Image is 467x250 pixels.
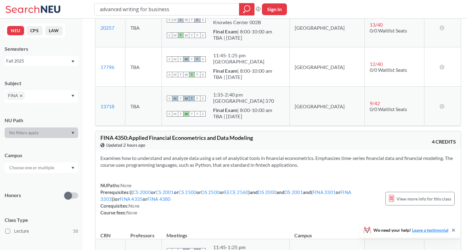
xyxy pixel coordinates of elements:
div: 11:45 - 1:25 pm [213,52,264,58]
span: 9 / 42 [370,100,380,106]
span: 50 [73,228,78,235]
div: Subject [5,80,78,87]
a: FINA 4335 [120,196,143,202]
div: | 8:00-10:00 am [213,68,272,74]
span: 0/0 Waitlist Seats [370,106,407,112]
th: Meetings [162,226,289,239]
td: [GEOGRAPHIC_DATA] [289,87,365,126]
span: F [195,32,200,38]
span: S [167,72,172,77]
span: W [183,111,189,117]
svg: magnifying glass [243,5,250,14]
div: TBA | [DATE] [213,74,272,80]
td: TBA [125,8,162,47]
span: W [183,56,189,62]
div: FINAX to remove pillDropdown arrow [5,90,78,103]
div: CRN [100,232,111,239]
span: T [189,32,195,38]
b: Final Exam [213,28,238,34]
a: Leave a testimonial [412,227,448,233]
button: CPS [27,26,43,35]
span: FINA 4350 : Applied Financial Econometrics and Data Modeling [100,134,253,141]
div: | 8:00-10:00 am [213,107,272,113]
span: S [200,32,206,38]
div: [GEOGRAPHIC_DATA] 370 [213,98,274,104]
input: Choose one or multiple [6,164,58,171]
span: T [178,72,183,77]
span: Class Type [5,217,78,223]
section: Examines how to understand and analyze data using a set of analytical tools in financial economet... [100,155,456,168]
span: We need your help! [373,228,448,232]
span: F [195,56,200,62]
span: W [183,17,189,23]
div: NUPaths: Prerequisites: ( ( or or or or ) and and and ( or ) ) or or Corequisites: Course fees: [100,182,379,216]
span: S [167,56,172,62]
button: LAW [45,26,63,35]
div: 1:35 - 2:40 pm [213,92,274,98]
div: TBA | [DATE] [213,35,272,41]
a: 13718 [100,103,114,109]
a: FINA 4380 [147,196,170,202]
span: T [189,56,195,62]
span: S [200,96,206,101]
input: Class, professor, course number, "phrase" [99,4,235,15]
div: magnifying glass [239,3,255,15]
span: M [172,72,178,77]
span: T [189,96,195,101]
b: Final Exam [213,107,238,113]
div: Semesters [5,45,78,52]
span: S [167,32,172,38]
span: 0/0 Waitlist Seats [370,67,407,73]
th: Professors [125,226,162,239]
a: CS 2000 [133,189,151,195]
div: Dropdown arrow [5,127,78,138]
a: CS 2500 [179,189,197,195]
span: 13 / 40 [370,22,383,28]
span: W [183,32,189,38]
td: [GEOGRAPHIC_DATA] [289,8,365,47]
span: 12 / 40 [370,61,383,67]
span: T [189,72,195,77]
span: F [195,96,200,101]
svg: Dropdown arrow [71,132,74,134]
span: M [172,17,178,23]
span: View more info for this class [397,195,451,203]
span: S [167,17,172,23]
span: F [195,17,200,23]
span: None [126,210,137,215]
a: DS 2001 [284,189,303,195]
svg: X to remove pill [20,94,23,97]
div: Fall 2025 [6,58,71,64]
span: T [178,32,183,38]
span: S [167,96,172,101]
div: | 8:00-10:00 am [213,28,272,35]
span: T [189,111,195,117]
span: W [183,72,189,77]
span: S [200,72,206,77]
label: Lecture [5,227,78,235]
span: M [172,96,178,101]
span: W [183,96,189,101]
span: 4 CREDITS [432,138,456,145]
button: NEU [7,26,24,35]
a: DS 2500 [201,189,220,195]
a: 20257 [100,25,114,31]
span: S [200,111,206,117]
span: T [178,96,183,101]
div: Knowles Center 002B [213,19,261,25]
svg: Dropdown arrow [71,95,74,97]
td: TBA [125,87,162,126]
div: Fall 2025Dropdown arrow [5,56,78,66]
th: Campus [289,226,365,239]
p: Honors [5,192,21,199]
span: T [178,56,183,62]
div: [GEOGRAPHIC_DATA] [213,58,264,65]
div: Dropdown arrow [5,162,78,173]
span: T [189,17,195,23]
a: CS 2001 [156,189,174,195]
span: T [178,17,183,23]
a: FINA 3301 [313,189,336,195]
b: Final Exam [213,68,238,74]
div: NU Path [5,117,78,124]
span: 0/0 Waitlist Seats [370,28,407,33]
